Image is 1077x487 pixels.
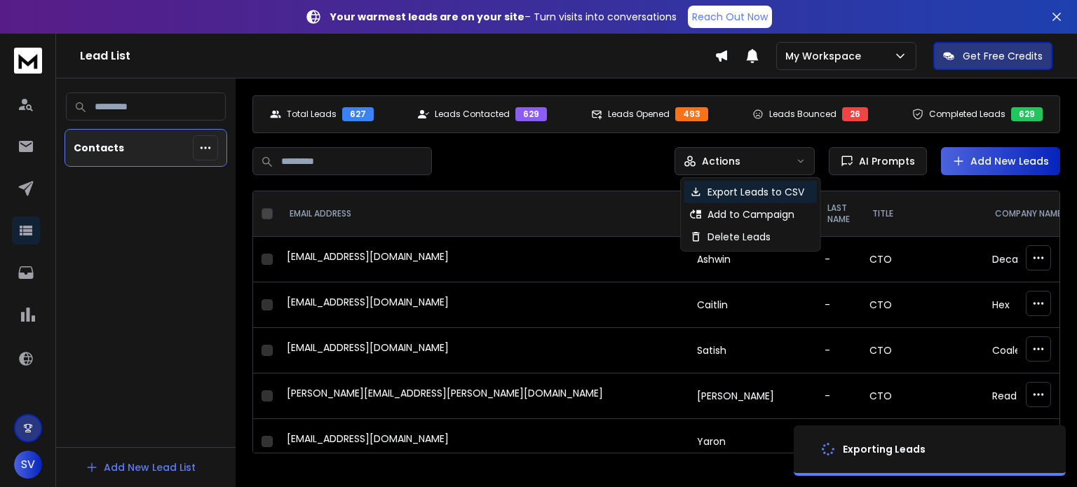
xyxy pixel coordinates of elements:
[608,109,670,120] p: Leads Opened
[929,109,1005,120] p: Completed Leads
[287,249,680,269] div: [EMAIL_ADDRESS][DOMAIN_NAME]
[287,432,680,451] div: [EMAIL_ADDRESS][DOMAIN_NAME]
[952,154,1049,168] a: Add New Leads
[689,373,816,419] td: [PERSON_NAME]
[330,10,524,24] strong: Your warmest leads are on your site
[689,419,816,465] td: Yaron
[816,237,861,282] td: -
[816,191,861,237] th: LAST NAME
[287,295,680,315] div: [EMAIL_ADDRESS][DOMAIN_NAME]
[707,230,771,244] p: Delete Leads
[688,6,772,28] a: Reach Out Now
[689,282,816,328] td: Caitlin
[287,386,680,406] div: [PERSON_NAME][EMAIL_ADDRESS][PERSON_NAME][DOMAIN_NAME]
[769,109,836,120] p: Leads Bounced
[707,207,794,221] p: Add to Campaign
[342,107,374,121] div: 627
[515,107,547,121] div: 629
[14,451,42,479] button: SV
[861,191,984,237] th: title
[963,49,1043,63] p: Get Free Credits
[829,147,927,175] button: AI Prompts
[861,237,984,282] td: CTO
[933,42,1052,70] button: Get Free Credits
[287,341,680,360] div: [EMAIL_ADDRESS][DOMAIN_NAME]
[330,10,677,24] p: – Turn visits into conversations
[853,154,915,168] span: AI Prompts
[816,373,861,419] td: -
[816,328,861,373] td: -
[74,141,124,155] p: Contacts
[435,109,510,120] p: Leads Contacted
[278,191,689,237] th: EMAIL ADDRESS
[14,48,42,74] img: logo
[689,328,816,373] td: Satish
[689,237,816,282] td: Ashwin
[80,48,714,64] h1: Lead List
[816,282,861,328] td: -
[785,49,867,63] p: My Workspace
[842,107,868,121] div: 26
[861,282,984,328] td: CTO
[692,10,768,24] p: Reach Out Now
[287,109,337,120] p: Total Leads
[675,107,708,121] div: 493
[74,453,207,481] button: Add New Lead List
[707,185,804,199] p: Export Leads to CSV
[861,328,984,373] td: CTO
[843,442,926,456] div: Exporting Leads
[702,154,740,168] p: Actions
[861,373,984,419] td: CTO
[1011,107,1043,121] div: 629
[941,147,1060,175] button: Add New Leads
